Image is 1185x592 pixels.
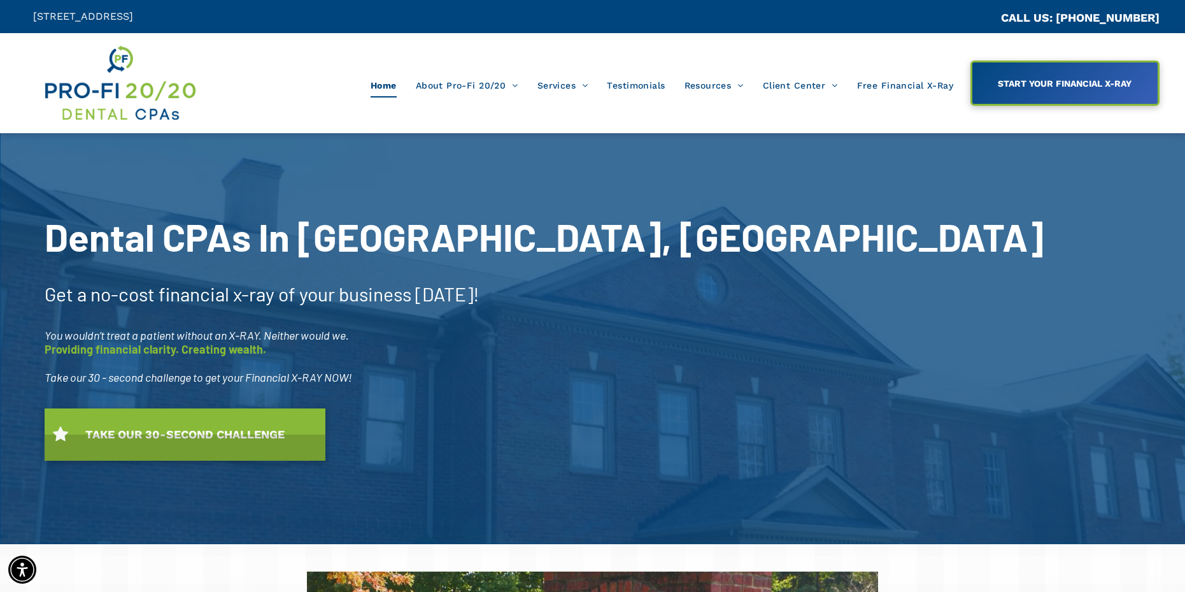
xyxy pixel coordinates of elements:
[753,73,848,97] a: Client Center
[947,12,1001,24] span: CA::CALLC
[993,72,1136,95] span: START YOUR FINANCIAL X-RAY
[675,73,753,97] a: Resources
[33,10,133,22] span: [STREET_ADDRESS]
[528,73,598,97] a: Services
[45,213,1044,259] span: Dental CPAs In [GEOGRAPHIC_DATA], [GEOGRAPHIC_DATA]
[45,370,352,384] span: Take our 30 - second challenge to get your Financial X-RAY NOW!
[45,342,266,356] span: Providing financial clarity. Creating wealth.
[90,282,274,305] span: no-cost financial x-ray
[81,421,289,447] span: TAKE OUR 30-SECOND CHALLENGE
[45,408,325,461] a: TAKE OUR 30-SECOND CHALLENGE
[848,73,963,97] a: Free Financial X-Ray
[361,73,406,97] a: Home
[1001,11,1160,24] a: CALL US: [PHONE_NUMBER]
[45,282,87,305] span: Get a
[45,328,349,342] span: You wouldn’t treat a patient without an X-RAY. Neither would we.
[8,556,36,584] div: Accessibility Menu
[43,43,197,124] img: Get Dental CPA Consulting, Bookkeeping, & Bank Loans
[278,282,479,305] span: of your business [DATE]!
[406,73,528,97] a: About Pro-Fi 20/20
[597,73,674,97] a: Testimonials
[970,61,1160,106] a: START YOUR FINANCIAL X-RAY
